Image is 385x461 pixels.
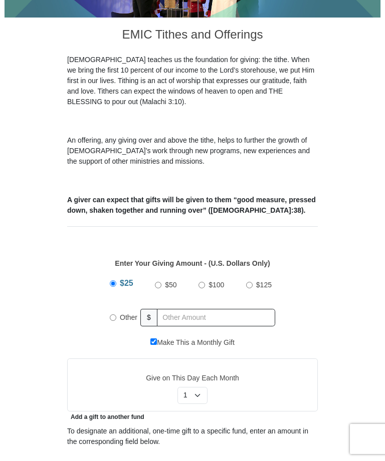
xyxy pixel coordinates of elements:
span: $ [140,309,157,326]
span: $50 [165,281,176,289]
input: Other Amount [157,309,275,326]
strong: Enter Your Giving Amount - (U.S. Dollars Only) [115,259,270,267]
label: Make This a Monthly Gift [150,337,235,348]
p: An offering, any giving over and above the tithe, helps to further the growth of [DEMOGRAPHIC_DAT... [67,135,318,167]
span: Add a gift to another fund [67,413,144,420]
h3: EMIC Tithes and Offerings [67,18,318,55]
label: Give on This Day Each Month [77,373,309,383]
span: $100 [209,281,224,289]
div: To designate an additional, one-time gift to a specific fund, enter an amount in the correspondin... [67,426,318,447]
span: Other [120,313,137,321]
b: A giver can expect that gifts will be given to them “good measure, pressed down, shaken together ... [67,196,316,214]
input: Make This a Monthly Gift [150,338,157,345]
p: [DEMOGRAPHIC_DATA] teaches us the foundation for giving: the tithe. When we bring the first 10 pe... [67,55,318,107]
span: $25 [120,279,133,287]
span: $125 [256,281,272,289]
